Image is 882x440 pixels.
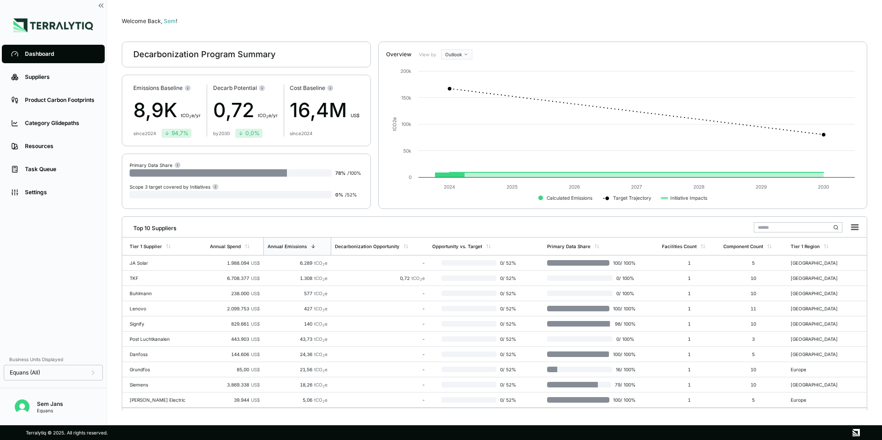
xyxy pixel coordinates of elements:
div: 85,00 [210,367,259,372]
div: Tier 1 Region [791,244,820,249]
span: US$ [251,336,260,342]
div: 10 [723,275,783,281]
span: 0 % [335,192,343,197]
div: - [335,367,425,372]
label: View by [419,52,437,57]
div: 1 [662,351,716,357]
span: 100 / 100 % [609,260,636,266]
div: 6.289 [267,260,328,266]
span: US$ [251,382,260,387]
div: Facilities Count [662,244,697,249]
div: Sem Jans [37,400,63,408]
div: - [335,336,425,342]
div: since 2024 [290,131,312,136]
div: 0,0 % [238,130,260,137]
div: Category Glidepaths [25,119,95,127]
div: 11 [723,306,783,311]
div: Annual Spend [210,244,241,249]
text: 100k [401,121,411,127]
text: 150k [401,95,411,101]
span: tCO e [314,306,328,311]
span: Equans (All) [10,369,40,376]
div: Opportunity vs. Target [432,244,482,249]
sub: 2 [420,278,422,282]
img: Logo [13,18,93,32]
span: 98 / 100 % [611,321,636,327]
tspan: 2 [392,120,397,123]
div: 1.988.094 [210,260,259,266]
div: Europe [791,397,850,403]
text: 200k [400,68,411,74]
span: 0 / 52 % [496,306,521,311]
span: tCO e [314,382,328,387]
div: Decarbonization Opportunity [335,244,399,249]
sub: 2 [322,293,325,297]
span: 0 / 100 % [613,336,636,342]
div: - [335,321,425,327]
div: 1 [662,291,716,296]
div: 5 [723,351,783,357]
div: 0,72 [213,95,278,125]
div: Top 10 Suppliers [126,221,176,232]
div: 140 [267,321,328,327]
div: 6.708.377 [210,275,259,281]
span: US$ [251,367,260,372]
div: Danfoss [130,351,189,357]
div: - [335,306,425,311]
div: 10 [723,382,783,387]
div: [GEOGRAPHIC_DATA] [791,275,850,281]
text: 2027 [631,184,642,190]
div: Scope 3 target covered by Initiatives [130,183,219,190]
div: [GEOGRAPHIC_DATA] [791,306,850,311]
div: Suppliers [25,73,95,81]
span: 78 % [335,170,346,176]
div: Welcome Back, [122,18,867,25]
div: 1 [662,336,716,342]
span: 0 / 52 % [496,291,521,296]
div: 1.308 [267,275,328,281]
div: Decarb Potential [213,84,278,92]
div: TKF [130,275,189,281]
text: 2029 [756,184,767,190]
div: Settings [25,189,95,196]
span: 0 / 52 % [496,275,521,281]
span: 100 / 100 % [609,397,636,403]
div: Resources [25,143,95,150]
div: Cost Baseline [290,84,359,92]
div: Primary Data Share [547,244,590,249]
sub: 2 [322,323,325,327]
div: Post Luchtkanalen [130,336,189,342]
div: JA Solar [130,260,189,266]
div: 1 [662,367,716,372]
sub: 2 [322,308,325,312]
div: 1 [662,397,716,403]
div: [GEOGRAPHIC_DATA] [791,336,850,342]
text: 50k [403,148,411,154]
div: Dashboard [25,50,95,58]
span: 16 / 100 % [612,367,636,372]
div: Annual Emissions [268,244,307,249]
text: tCO e [392,117,397,131]
div: [GEOGRAPHIC_DATA] [791,291,850,296]
span: 0 / 52 % [496,321,521,327]
div: - [335,351,425,357]
div: Grundfos [130,367,189,372]
div: - [335,260,425,266]
text: 0 [409,174,411,180]
div: 1 [662,260,716,266]
div: [PERSON_NAME] Electric [130,397,189,403]
sub: 2 [322,399,325,404]
div: 2.099.753 [210,306,259,311]
span: Sem [164,18,177,24]
sub: 2 [322,339,325,343]
span: US$ [251,260,260,266]
span: US$ [251,351,260,357]
sub: 2 [322,384,325,388]
span: 100 / 100 % [609,306,636,311]
text: 2030 [818,184,829,190]
span: / 100 % [347,170,361,176]
div: 427 [267,306,328,311]
sub: 2 [266,115,268,119]
div: - [335,382,425,387]
div: 1 [662,321,716,327]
